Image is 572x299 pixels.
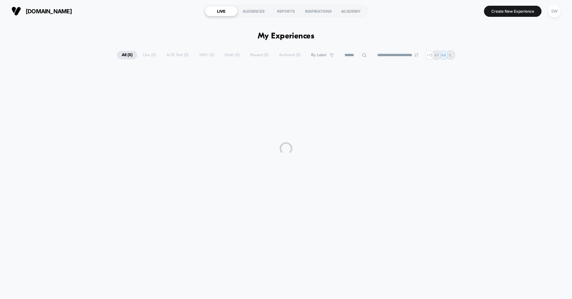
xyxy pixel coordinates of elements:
div: SW [548,5,561,17]
p: AP [434,53,439,57]
span: By Label [311,53,326,57]
span: [DOMAIN_NAME] [26,8,72,15]
div: REPORTS [270,6,302,16]
div: LIVE [205,6,237,16]
div: INSPIRATIONS [302,6,335,16]
h1: My Experiences [258,32,315,41]
button: SW [546,5,562,18]
p: IL [449,53,452,57]
div: AUDIENCES [237,6,270,16]
img: Visually logo [11,6,21,16]
p: AA [441,53,446,57]
span: All ( 0 ) [117,51,137,59]
button: Create New Experience [484,6,541,17]
button: [DOMAIN_NAME] [10,6,74,16]
img: end [414,53,418,57]
div: + 15 [425,50,434,60]
div: ACADEMY [335,6,367,16]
